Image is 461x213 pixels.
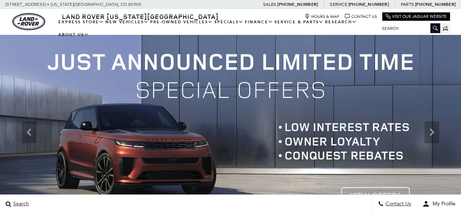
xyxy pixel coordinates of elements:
a: Pre-Owned Vehicles [149,16,214,28]
a: [PHONE_NUMBER] [348,1,389,7]
a: Land Rover [US_STATE][GEOGRAPHIC_DATA] [58,12,223,21]
span: Sales [263,2,276,7]
a: [PHONE_NUMBER] [415,1,456,7]
a: land-rover [12,13,45,30]
a: [PHONE_NUMBER] [277,1,318,7]
a: New Vehicles [105,16,149,28]
a: Contact Us [345,14,377,19]
img: Land Rover [12,13,45,30]
a: [STREET_ADDRESS] • [US_STATE][GEOGRAPHIC_DATA], CO 80905 [5,2,141,7]
span: My Profile [430,201,456,207]
a: Finance [244,16,274,28]
input: Search [376,24,440,33]
span: Parts [401,2,414,7]
span: Search [11,201,29,207]
a: Specials [214,16,244,28]
a: Hours & Map [305,14,339,19]
a: About Us [58,28,90,41]
nav: Main Navigation [58,16,376,41]
a: Service & Parts [274,16,324,28]
span: Contact Us [384,201,411,207]
a: EXPRESS STORE [58,16,105,28]
a: Visit Our Jaguar Website [386,14,447,19]
span: Service [330,2,347,7]
a: Research [324,16,358,28]
span: Land Rover [US_STATE][GEOGRAPHIC_DATA] [62,12,219,21]
button: user-profile-menu [417,195,461,213]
